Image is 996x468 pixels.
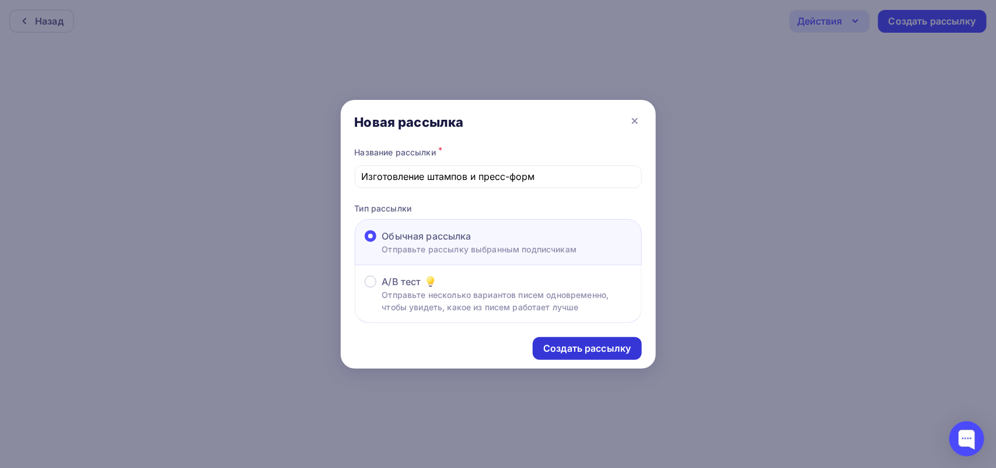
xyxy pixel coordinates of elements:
span: Обычная рассылка [382,229,471,243]
span: A/B тест [382,275,421,289]
div: Новая рассылка [355,114,464,130]
p: Тип рассылки [355,202,642,214]
input: Придумайте название рассылки [361,169,635,183]
p: Отправьте рассылку выбранным подписчикам [382,243,577,255]
p: Отправьте несколько вариантов писем одновременно, чтобы увидеть, какое из писем работает лучше [382,289,632,313]
div: Создать рассылку [543,342,631,355]
div: Название рассылки [355,144,642,161]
